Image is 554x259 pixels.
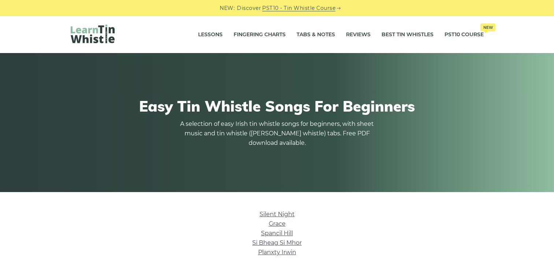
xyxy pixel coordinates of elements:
[261,230,293,237] a: Spancil Hill
[346,26,371,44] a: Reviews
[445,26,484,44] a: PST10 CourseNew
[480,23,495,31] span: New
[258,249,296,256] a: Planxty Irwin
[252,239,302,246] a: Si­ Bheag Si­ Mhor
[297,26,335,44] a: Tabs & Notes
[71,25,115,43] img: LearnTinWhistle.com
[198,26,223,44] a: Lessons
[178,119,376,148] p: A selection of easy Irish tin whistle songs for beginners, with sheet music and tin whistle ([PER...
[234,26,286,44] a: Fingering Charts
[260,211,295,218] a: Silent Night
[71,97,484,115] h1: Easy Tin Whistle Songs For Beginners
[269,220,286,227] a: Grace
[382,26,434,44] a: Best Tin Whistles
